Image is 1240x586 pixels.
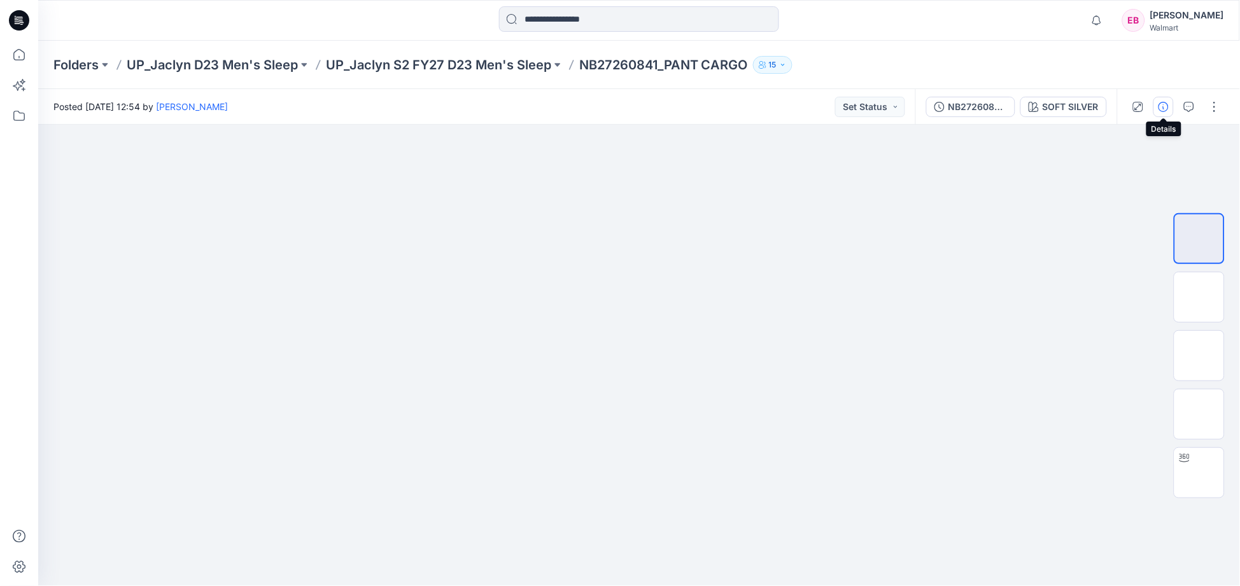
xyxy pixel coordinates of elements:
[1150,23,1224,32] div: Walmart
[1020,97,1107,117] button: SOFT SILVER
[753,56,793,74] button: 15
[53,56,99,74] a: Folders
[53,100,228,113] span: Posted [DATE] 12:54 by
[948,100,1007,114] div: NB27260841_ADM_PANT CARGO
[1043,100,1099,114] div: SOFT SILVER
[156,101,228,112] a: [PERSON_NAME]
[579,56,748,74] p: NB27260841_PANT CARGO
[1122,9,1145,32] div: EB
[926,97,1015,117] button: NB27260841_ADM_PANT CARGO
[1153,97,1174,117] button: Details
[1150,8,1224,23] div: [PERSON_NAME]
[326,56,551,74] a: UP_Jaclyn S2 FY27 D23 Men's Sleep
[769,58,777,72] p: 15
[127,56,298,74] a: UP_Jaclyn D23 Men's Sleep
